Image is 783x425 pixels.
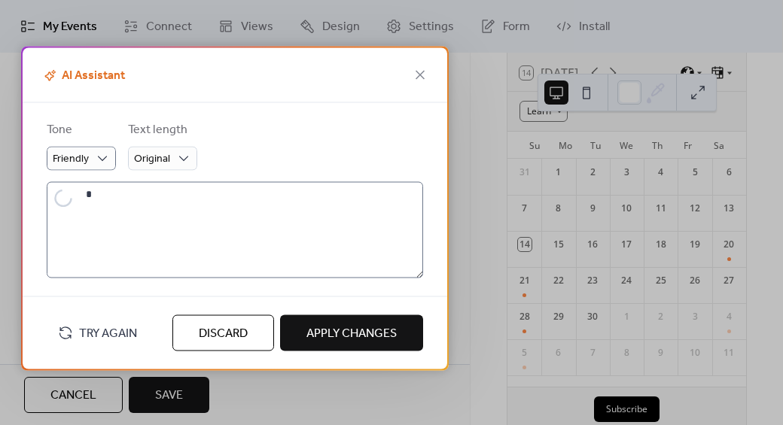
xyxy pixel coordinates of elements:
[47,121,113,139] div: Tone
[47,320,148,347] button: Try Again
[53,149,89,169] span: Friendly
[306,325,397,343] span: Apply Changes
[280,315,423,351] button: Apply Changes
[172,315,274,351] button: Discard
[79,325,137,343] span: Try Again
[41,67,125,85] span: AI Assistant
[128,121,194,139] div: Text length
[134,149,170,169] span: Original
[199,325,248,343] span: Discard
